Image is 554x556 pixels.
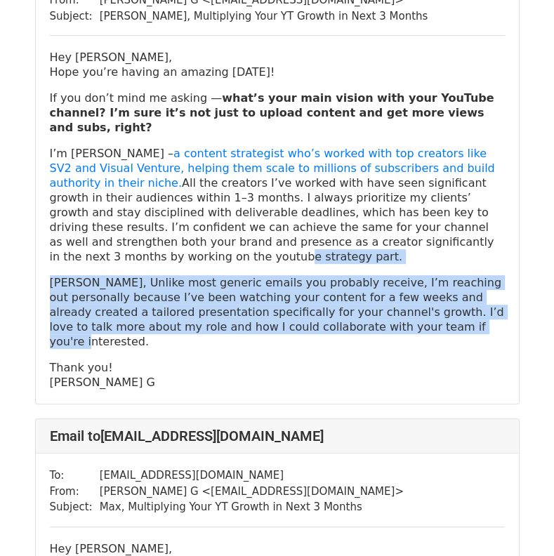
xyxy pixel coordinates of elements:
p: [PERSON_NAME], Unlike most generic emails you probably receive, I’m reaching out personally becau... [50,275,505,349]
td: Subject: [50,499,100,515]
td: [EMAIL_ADDRESS][DOMAIN_NAME] [100,468,404,484]
td: [PERSON_NAME] G < [EMAIL_ADDRESS][DOMAIN_NAME] > [100,484,404,500]
strong: what’s your main vision with your YouTube channel? I’m sure it’s not just to upload content and g... [50,91,494,134]
p: Thank you! [PERSON_NAME] G [50,360,505,390]
p: Hey [PERSON_NAME], Hope you’re having an amazing [DATE]! [50,50,505,79]
p: If you don’t mind me asking — [50,91,505,135]
h4: Email to [EMAIL_ADDRESS][DOMAIN_NAME] [50,428,505,444]
td: Subject: [50,8,100,25]
td: Max, Multiplying Your YT Growth in Next 3 Months [100,499,404,515]
td: To: [50,468,100,484]
p: I’m [PERSON_NAME] – All the creators I’ve worked with have seen significant growth in their audie... [50,146,505,264]
td: [PERSON_NAME], Multiplying Your YT Growth in Next 3 Months [100,8,428,25]
a: a content strategist who’s worked with top creators like SV2 and Visual Venture, helping them sca... [50,147,495,190]
iframe: Chat Widget [484,489,554,556]
td: From: [50,484,100,500]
